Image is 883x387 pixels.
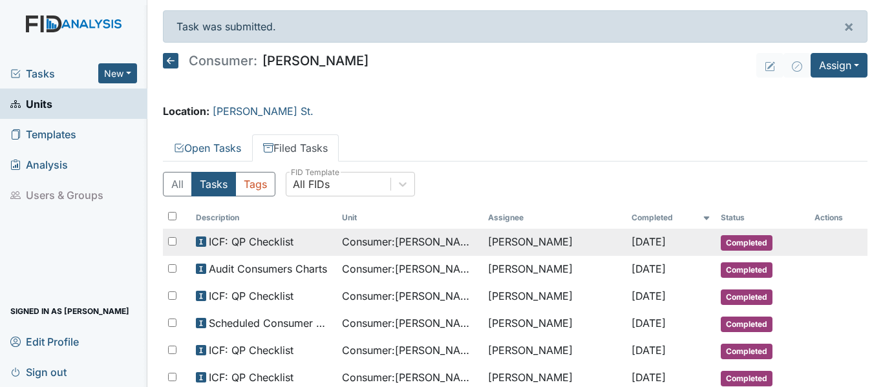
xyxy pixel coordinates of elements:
[483,283,626,310] td: [PERSON_NAME]
[483,229,626,256] td: [PERSON_NAME]
[209,342,293,358] span: ICF: QP Checklist
[811,53,867,78] button: Assign
[10,94,52,114] span: Units
[721,317,772,332] span: Completed
[168,212,176,220] input: Toggle All Rows Selected
[98,63,137,83] button: New
[721,344,772,359] span: Completed
[191,207,337,229] th: Toggle SortBy
[626,207,716,229] th: Toggle SortBy
[163,134,252,162] a: Open Tasks
[10,331,79,351] span: Edit Profile
[721,235,772,251] span: Completed
[632,317,666,329] span: [DATE]
[716,207,809,229] th: Toggle SortBy
[342,261,478,277] span: Consumer : [PERSON_NAME]
[10,66,98,81] a: Tasks
[163,10,867,43] div: Task was submitted.
[483,256,626,283] td: [PERSON_NAME]
[483,310,626,337] td: [PERSON_NAME]
[844,17,854,36] span: ×
[293,176,330,192] div: All FIDs
[235,172,275,196] button: Tags
[483,337,626,364] td: [PERSON_NAME]
[632,344,666,357] span: [DATE]
[209,370,293,385] span: ICF: QP Checklist
[209,288,293,304] span: ICF: QP Checklist
[342,315,478,331] span: Consumer : [PERSON_NAME]
[10,362,67,382] span: Sign out
[831,11,867,42] button: ×
[632,371,666,384] span: [DATE]
[163,105,209,118] strong: Location:
[342,370,478,385] span: Consumer : [PERSON_NAME]
[10,124,76,144] span: Templates
[632,289,666,302] span: [DATE]
[809,207,867,229] th: Actions
[721,289,772,305] span: Completed
[342,234,478,249] span: Consumer : [PERSON_NAME]
[209,315,332,331] span: Scheduled Consumer Chart Review
[342,342,478,358] span: Consumer : [PERSON_NAME]
[10,301,129,321] span: Signed in as [PERSON_NAME]
[163,53,368,68] h5: [PERSON_NAME]
[191,172,236,196] button: Tasks
[209,261,327,277] span: Audit Consumers Charts
[209,234,293,249] span: ICF: QP Checklist
[189,54,257,67] span: Consumer:
[163,172,192,196] button: All
[342,288,478,304] span: Consumer : [PERSON_NAME]
[163,172,275,196] div: Type filter
[721,371,772,386] span: Completed
[483,207,626,229] th: Assignee
[252,134,339,162] a: Filed Tasks
[337,207,483,229] th: Toggle SortBy
[213,105,314,118] a: [PERSON_NAME] St.
[721,262,772,278] span: Completed
[10,154,68,174] span: Analysis
[632,262,666,275] span: [DATE]
[632,235,666,248] span: [DATE]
